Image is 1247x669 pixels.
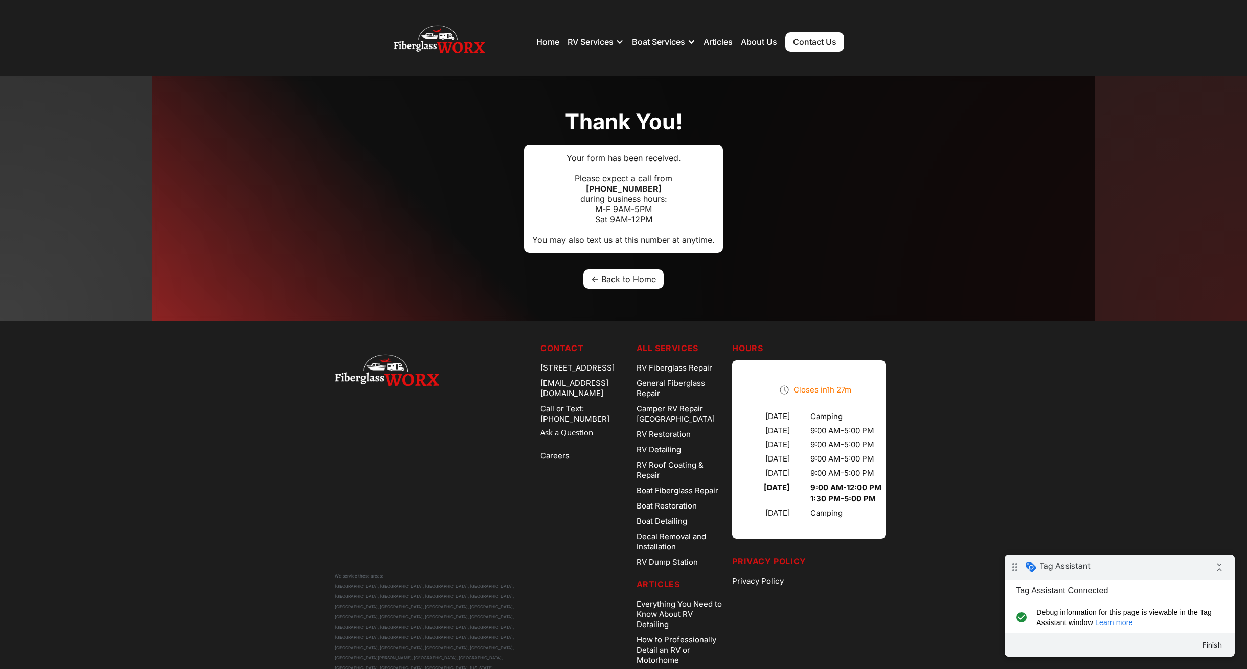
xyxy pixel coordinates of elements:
[793,385,851,395] span: Closes in
[637,578,724,590] h5: Articles
[540,360,628,376] div: [STREET_ADDRESS]
[532,153,715,245] div: Your form has been received. Please expect a call from during business hours: M-F 9AM-5PM Sat 9AM...
[637,596,724,632] a: Everything You Need to Know About RV Detailing
[632,37,685,47] div: Boat Services
[810,426,881,436] div: 9:00 AM - 5:00 PM
[810,468,881,478] div: 9:00 AM - 5:00 PM
[637,376,724,401] a: General Fiberglass Repair
[637,360,724,376] a: RV Fiberglass Repair
[536,37,559,47] a: Home
[749,454,790,464] div: [DATE]
[810,508,881,518] div: Camping
[785,32,844,52] a: Contact Us
[637,555,724,570] a: RV Dump Station
[732,555,912,567] h5: Privacy Policy
[637,457,724,483] a: RV Roof Coating & Repair
[749,482,790,504] div: [DATE]
[637,401,724,427] a: Camper RV Repair [GEOGRAPHIC_DATA]
[637,498,724,514] a: Boat Restoration
[749,508,790,518] div: [DATE]
[732,342,912,354] h5: Hours
[637,529,724,555] a: Decal Removal and Installation
[632,27,695,57] div: Boat Services
[810,454,881,464] div: 9:00 AM - 5:00 PM
[540,376,628,401] div: [EMAIL_ADDRESS][DOMAIN_NAME]
[704,37,733,47] a: Articles
[637,442,724,457] a: RV Detailing
[749,440,790,450] div: [DATE]
[540,342,628,354] h5: Contact
[749,468,790,478] div: [DATE]
[583,269,664,289] a: <- Back to Home
[637,342,724,354] h5: ALL SERVICES
[90,64,128,72] a: Learn more
[810,482,881,493] div: 9:00 AM - 12:00 PM
[8,53,25,73] i: check_circle
[540,427,628,439] a: Ask a Question
[586,183,662,194] strong: [PHONE_NUMBER]
[565,108,683,135] h1: Thank you!
[810,440,881,450] div: 9:00 AM - 5:00 PM
[637,632,724,668] a: How to Professionally Detail an RV or Motorhome
[637,514,724,529] a: Boat Detailing
[637,427,724,442] a: RV Restoration
[827,385,851,395] time: 1h 27m
[540,401,628,427] a: Call or Text: [PHONE_NUMBER]
[749,411,790,422] div: [DATE]
[394,21,485,62] img: Fiberglass Worx - RV and Boat repair, RV Roof, RV and Boat Detailing Company Logo
[189,81,226,100] button: Finish
[35,7,86,17] span: Tag Assistant
[810,494,881,504] div: 1:30 PM - 5:00 PM
[32,53,213,73] span: Debug information for this page is viewable in the Tag Assistant window
[205,3,225,23] i: Collapse debug badge
[568,27,624,57] div: RV Services
[568,37,614,47] div: RV Services
[637,483,724,498] a: Boat Fiberglass Repair
[732,573,912,589] a: Privacy Policy
[749,426,790,436] div: [DATE]
[810,411,881,422] div: Camping
[741,37,777,47] a: About Us
[540,448,628,464] a: Careers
